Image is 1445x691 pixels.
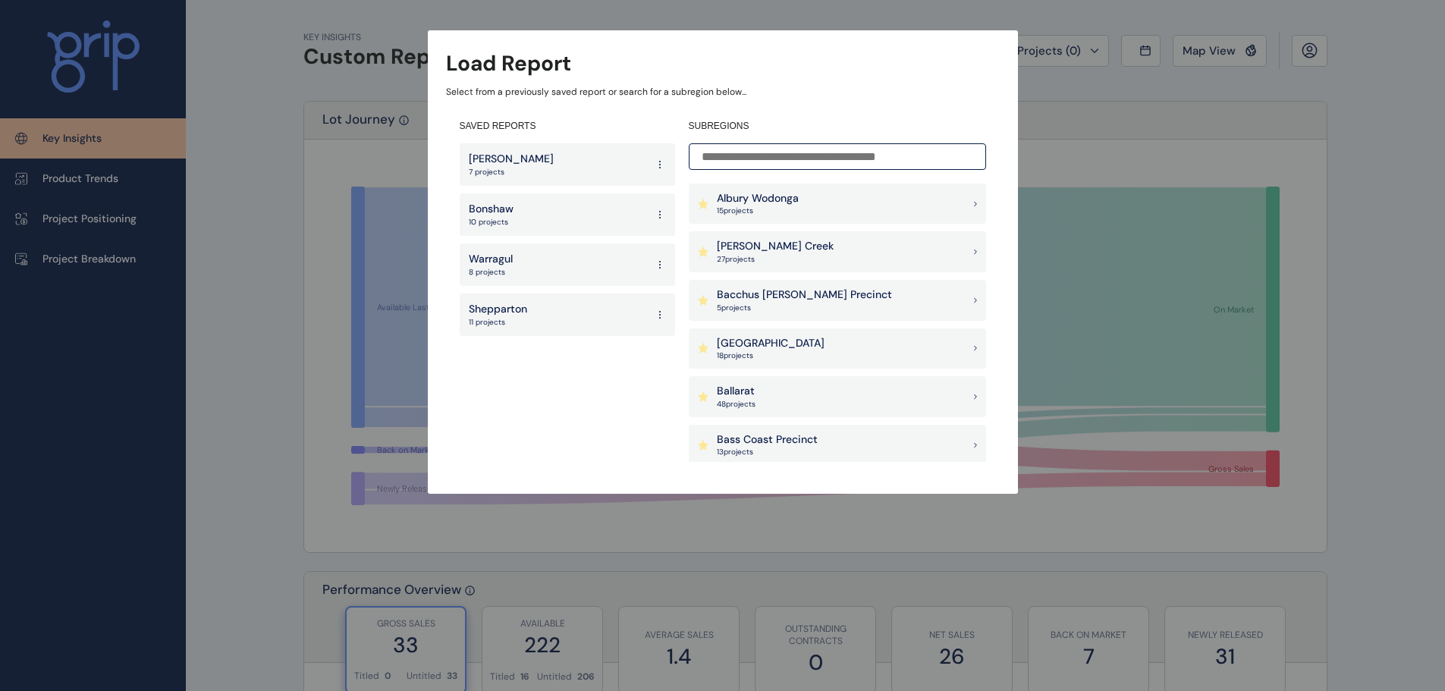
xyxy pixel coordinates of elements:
p: 5 project s [717,303,892,313]
p: 48 project s [717,399,755,410]
p: 13 project s [717,447,818,457]
p: Select from a previously saved report or search for a subregion below... [446,86,1000,99]
h4: SUBREGIONS [689,120,986,133]
p: Bonshaw [469,202,514,217]
p: 18 project s [717,350,825,361]
p: Ballarat [717,384,755,399]
p: Shepparton [469,302,527,317]
p: 11 projects [469,317,527,328]
h4: SAVED REPORTS [460,120,675,133]
p: [PERSON_NAME] Creek [717,239,834,254]
h3: Load Report [446,49,571,78]
p: Bass Coast Precinct [717,432,818,448]
p: [PERSON_NAME] [469,152,554,167]
p: 27 project s [717,254,834,265]
p: [GEOGRAPHIC_DATA] [717,336,825,351]
p: 7 projects [469,167,554,177]
p: 8 projects [469,267,513,278]
p: 10 projects [469,217,514,228]
p: Albury Wodonga [717,191,799,206]
p: Warragul [469,252,513,267]
p: Bacchus [PERSON_NAME] Precinct [717,287,892,303]
p: 15 project s [717,206,799,216]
